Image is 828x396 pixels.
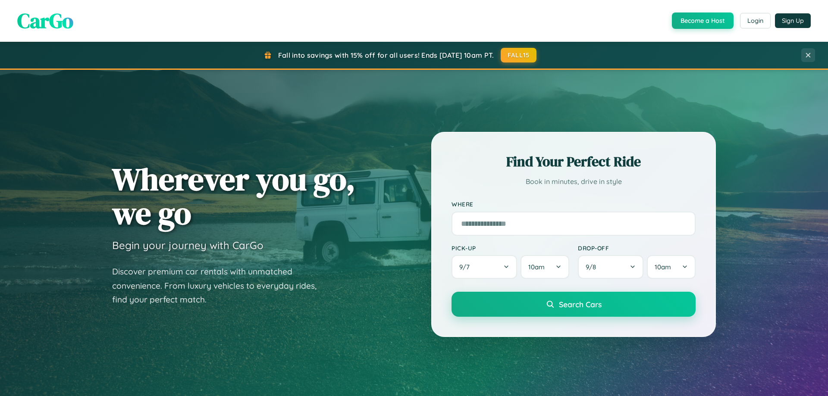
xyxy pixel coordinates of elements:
[647,255,696,279] button: 10am
[452,201,696,208] label: Where
[528,263,545,271] span: 10am
[559,299,602,309] span: Search Cars
[452,244,569,252] label: Pick-up
[452,152,696,171] h2: Find Your Perfect Ride
[112,239,263,252] h3: Begin your journey with CarGo
[655,263,671,271] span: 10am
[459,263,474,271] span: 9 / 7
[775,13,811,28] button: Sign Up
[17,6,73,35] span: CarGo
[112,162,355,230] h1: Wherever you go, we go
[452,255,517,279] button: 9/7
[452,175,696,188] p: Book in minutes, drive in style
[672,12,734,29] button: Become a Host
[578,255,643,279] button: 9/8
[452,292,696,317] button: Search Cars
[521,255,569,279] button: 10am
[278,51,494,59] span: Fall into savings with 15% off for all users! Ends [DATE] 10am PT.
[578,244,696,252] label: Drop-off
[112,265,328,307] p: Discover premium car rentals with unmatched convenience. From luxury vehicles to everyday rides, ...
[586,263,600,271] span: 9 / 8
[740,13,771,28] button: Login
[501,48,537,62] button: FALL15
